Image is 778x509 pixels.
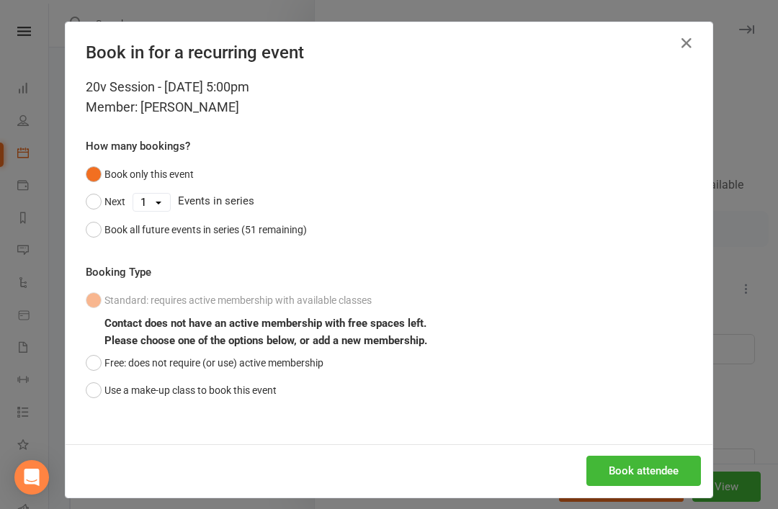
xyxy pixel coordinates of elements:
[86,188,125,215] button: Next
[586,456,701,486] button: Book attendee
[104,334,427,347] b: Please choose one of the options below, or add a new membership.
[86,77,692,117] div: 20v Session - [DATE] 5:00pm Member: [PERSON_NAME]
[86,263,151,281] label: Booking Type
[104,317,426,330] b: Contact does not have an active membership with free spaces left.
[86,161,194,188] button: Book only this event
[675,32,698,55] button: Close
[104,222,307,238] div: Book all future events in series (51 remaining)
[86,216,307,243] button: Book all future events in series (51 remaining)
[14,460,49,495] div: Open Intercom Messenger
[86,42,692,63] h4: Book in for a recurring event
[86,377,277,404] button: Use a make-up class to book this event
[86,349,323,377] button: Free: does not require (or use) active membership
[86,188,692,215] div: Events in series
[86,138,190,155] label: How many bookings?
